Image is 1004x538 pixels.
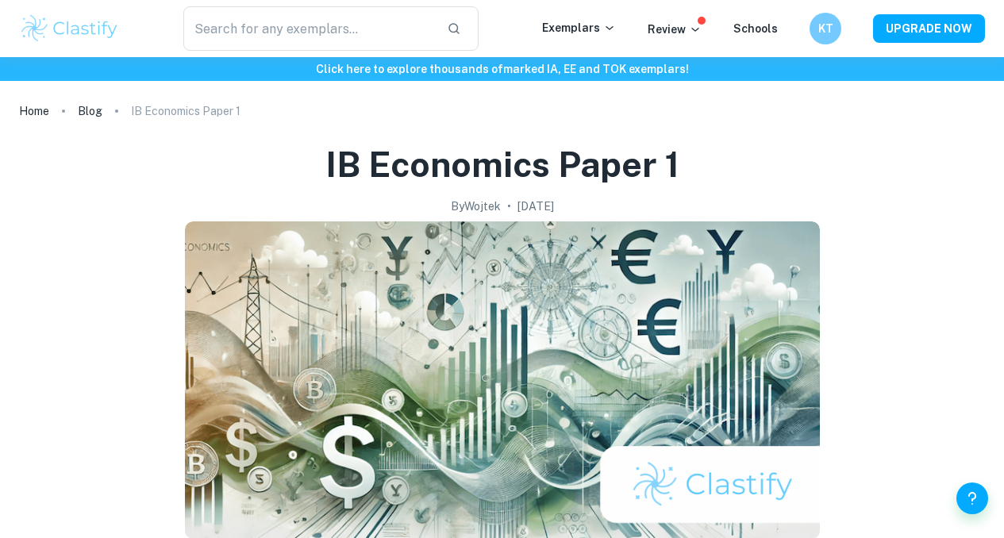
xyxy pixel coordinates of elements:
[810,13,841,44] button: KT
[3,60,1001,78] h6: Click here to explore thousands of marked IA, EE and TOK exemplars !
[78,100,102,122] a: Blog
[956,482,988,514] button: Help and Feedback
[19,100,49,122] a: Home
[517,198,554,215] h2: [DATE]
[817,20,835,37] h6: KT
[873,14,985,43] button: UPGRADE NOW
[733,22,778,35] a: Schools
[19,13,120,44] img: Clastify logo
[507,198,511,215] p: •
[542,19,616,37] p: Exemplars
[648,21,702,38] p: Review
[131,102,240,120] p: IB Economics Paper 1
[451,198,501,215] h2: By Wojtek
[325,141,679,188] h1: IB Economics Paper 1
[183,6,434,51] input: Search for any exemplars...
